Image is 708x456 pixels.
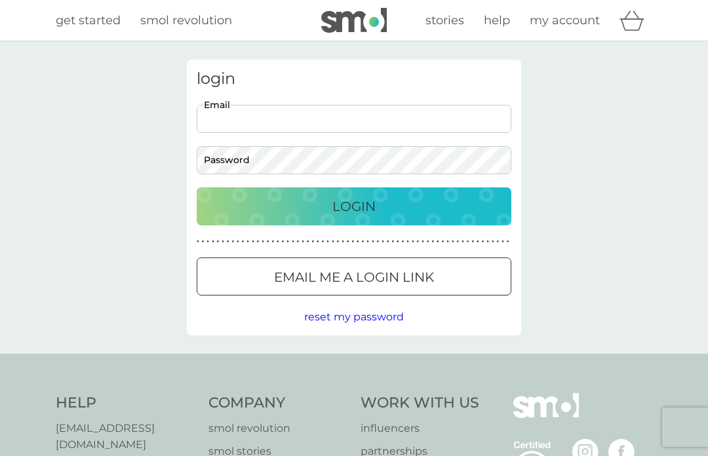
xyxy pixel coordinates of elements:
p: ● [217,238,220,245]
p: ● [311,238,314,245]
p: ● [492,238,494,245]
p: ● [322,238,324,245]
a: influencers [361,420,479,437]
p: ● [351,238,354,245]
p: ● [397,238,399,245]
p: ● [457,238,460,245]
p: ● [227,238,229,245]
a: stories [425,11,464,30]
h4: Help [56,393,195,413]
p: ● [366,238,369,245]
a: [EMAIL_ADDRESS][DOMAIN_NAME] [56,420,195,453]
p: ● [486,238,489,245]
p: ● [326,238,329,245]
span: smol revolution [140,13,232,28]
a: my account [530,11,600,30]
p: ● [277,238,279,245]
p: ● [467,238,469,245]
p: ● [477,238,479,245]
p: ● [302,238,304,245]
p: ● [417,238,420,245]
p: ● [237,238,239,245]
p: ● [507,238,509,245]
h4: Company [208,393,348,413]
p: ● [446,238,449,245]
p: ● [317,238,319,245]
p: ● [427,238,429,245]
p: ● [357,238,359,245]
img: smol [513,393,579,438]
button: reset my password [304,309,404,326]
p: ● [202,238,205,245]
p: ● [286,238,289,245]
p: ● [206,238,209,245]
p: ● [222,238,224,245]
a: help [484,11,510,30]
p: ● [406,238,409,245]
button: Email me a login link [197,257,511,295]
p: ● [262,238,264,245]
p: ● [246,238,249,245]
p: ● [437,238,439,245]
span: my account [530,13,600,28]
p: ● [372,238,374,245]
p: ● [332,238,334,245]
p: ● [382,238,384,245]
p: ● [377,238,380,245]
p: ● [292,238,294,245]
p: ● [337,238,340,245]
p: ● [482,238,484,245]
p: ● [252,238,254,245]
p: ● [471,238,474,245]
span: stories [425,13,464,28]
h4: Work With Us [361,393,479,413]
p: ● [452,238,454,245]
span: help [484,13,510,28]
p: ● [497,238,500,245]
span: get started [56,13,121,28]
p: ● [212,238,214,245]
p: ● [422,238,424,245]
p: ● [462,238,464,245]
p: ● [307,238,309,245]
p: ● [391,238,394,245]
p: ● [257,238,260,245]
p: ● [342,238,344,245]
button: Login [197,187,511,225]
p: ● [231,238,234,245]
p: ● [297,238,300,245]
p: ● [501,238,504,245]
p: ● [347,238,349,245]
p: ● [387,238,389,245]
p: ● [431,238,434,245]
p: ● [267,238,269,245]
span: reset my password [304,311,404,323]
a: smol revolution [208,420,348,437]
p: ● [362,238,364,245]
p: Email me a login link [274,267,434,288]
a: get started [56,11,121,30]
p: ● [242,238,245,245]
p: ● [282,238,285,245]
a: smol revolution [140,11,232,30]
p: ● [442,238,444,245]
div: basket [619,7,652,33]
h3: login [197,69,511,88]
p: ● [412,238,414,245]
img: smol [321,8,387,33]
p: ● [271,238,274,245]
p: ● [402,238,404,245]
p: ● [197,238,199,245]
p: Login [332,196,376,217]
